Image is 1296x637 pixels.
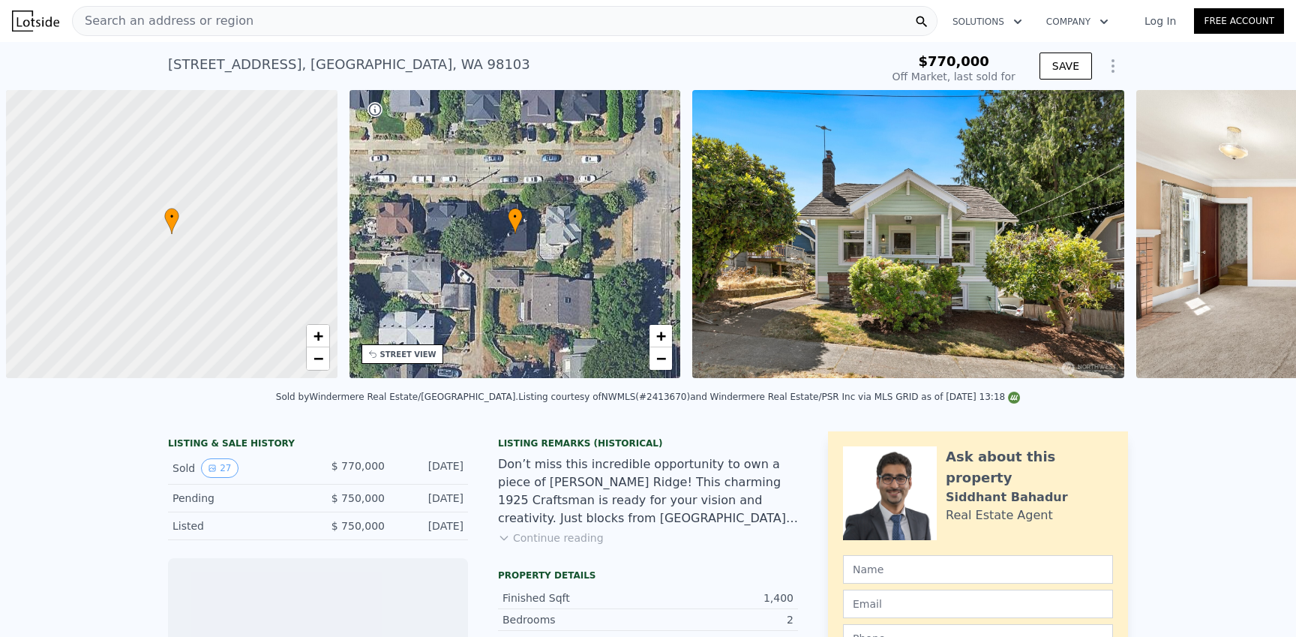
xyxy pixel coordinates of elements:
[656,326,666,345] span: +
[656,349,666,368] span: −
[940,8,1034,35] button: Solutions
[946,446,1113,488] div: Ask about this property
[1008,392,1020,404] img: NWMLS Logo
[164,208,179,234] div: •
[313,349,322,368] span: −
[649,347,672,370] a: Zoom out
[508,208,523,234] div: •
[1194,8,1284,34] a: Free Account
[518,392,1020,402] div: Listing courtesy of NWMLS (#2413670) and Windermere Real Estate/PSR Inc via MLS GRID as of [DATE]...
[307,347,329,370] a: Zoom out
[331,520,385,532] span: $ 750,000
[649,325,672,347] a: Zoom in
[692,90,1124,378] img: Sale: 167311517 Parcel: 97410591
[276,392,518,402] div: Sold by Windermere Real Estate/[GEOGRAPHIC_DATA] .
[1098,51,1128,81] button: Show Options
[168,437,468,452] div: LISTING & SALE HISTORY
[502,590,648,605] div: Finished Sqft
[1034,8,1120,35] button: Company
[397,518,463,533] div: [DATE]
[498,569,798,581] div: Property details
[172,518,306,533] div: Listed
[201,458,238,478] button: View historical data
[307,325,329,347] a: Zoom in
[172,458,306,478] div: Sold
[380,349,436,360] div: STREET VIEW
[331,492,385,504] span: $ 750,000
[946,506,1053,524] div: Real Estate Agent
[843,590,1113,618] input: Email
[172,491,306,506] div: Pending
[164,210,179,224] span: •
[1126,14,1194,29] a: Log In
[397,491,463,506] div: [DATE]
[502,612,648,627] div: Bedrooms
[918,53,989,69] span: $770,000
[498,530,604,545] button: Continue reading
[892,69,1015,84] div: Off Market, last sold for
[73,12,253,30] span: Search an address or region
[946,488,1068,506] div: Siddhant Bahadur
[1039,53,1092,80] button: SAVE
[313,326,322,345] span: +
[648,590,793,605] div: 1,400
[12,11,59,32] img: Lotside
[331,460,385,472] span: $ 770,000
[843,555,1113,584] input: Name
[397,458,463,478] div: [DATE]
[648,612,793,627] div: 2
[498,455,798,527] div: Don’t miss this incredible opportunity to own a piece of [PERSON_NAME] Ridge! This charming 1925 ...
[168,54,530,75] div: [STREET_ADDRESS] , [GEOGRAPHIC_DATA] , WA 98103
[498,437,798,449] div: Listing Remarks (Historical)
[508,210,523,224] span: •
